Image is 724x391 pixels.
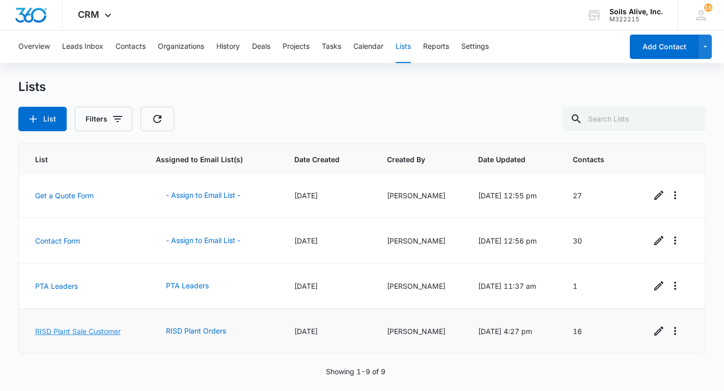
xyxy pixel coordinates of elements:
[156,154,255,165] span: Assigned to Email List(s)
[294,326,363,337] div: [DATE]
[294,190,363,201] div: [DATE]
[322,31,341,63] button: Tasks
[158,31,204,63] button: Organizations
[18,31,50,63] button: Overview
[651,278,667,294] a: Edit
[35,327,121,336] a: RISD Plant Sale Customer
[651,232,667,249] a: Edit
[216,31,240,63] button: History
[156,183,250,207] button: - Assign to Email List -
[478,235,548,246] div: [DATE] 12:56 pm
[561,218,638,263] td: 30
[326,366,385,377] p: Showing 1-9 of 9
[561,173,638,218] td: 27
[35,236,80,245] a: Contact Form
[156,319,236,343] button: RISD Plant Orders
[294,154,348,165] span: Date Created
[35,191,94,200] a: Get a Quote Form
[667,323,683,339] button: Overflow Menu
[573,154,611,165] span: Contacts
[609,16,663,23] div: account id
[375,173,466,218] td: [PERSON_NAME]
[375,263,466,309] td: [PERSON_NAME]
[18,79,46,95] h1: Lists
[478,326,548,337] div: [DATE] 4:27 pm
[667,187,683,203] button: Overflow Menu
[667,278,683,294] button: Overflow Menu
[478,190,548,201] div: [DATE] 12:55 pm
[353,31,383,63] button: Calendar
[375,309,466,354] td: [PERSON_NAME]
[630,35,699,59] button: Add Contact
[423,31,449,63] button: Reports
[396,31,411,63] button: Lists
[252,31,270,63] button: Deals
[704,4,712,12] div: notifications count
[75,107,132,131] button: Filters
[78,9,99,20] span: CRM
[461,31,489,63] button: Settings
[387,154,439,165] span: Created By
[561,263,638,309] td: 1
[651,323,667,339] a: Edit
[294,281,363,291] div: [DATE]
[478,154,534,165] span: Date Updated
[156,228,250,253] button: - Assign to Email List -
[561,309,638,354] td: 16
[609,8,663,16] div: account name
[704,4,712,12] span: 15
[62,31,103,63] button: Leads Inbox
[667,232,683,249] button: Overflow Menu
[156,274,219,298] button: PTA Leaders
[562,107,706,131] input: Search Lists
[283,31,310,63] button: Projects
[116,31,146,63] button: Contacts
[294,235,363,246] div: [DATE]
[375,218,466,263] td: [PERSON_NAME]
[651,187,667,203] a: Edit
[35,282,78,290] a: PTA Leaders
[18,107,67,131] button: List
[35,154,117,165] span: List
[478,281,548,291] div: [DATE] 11:37 am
